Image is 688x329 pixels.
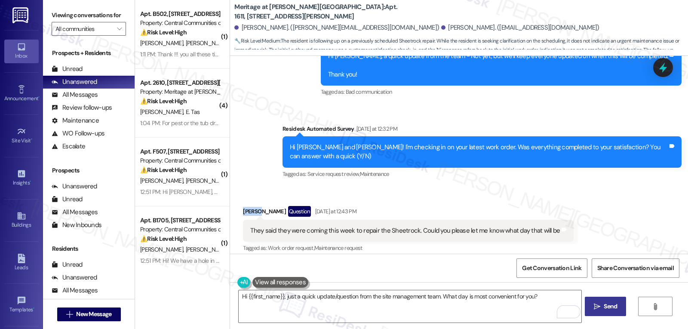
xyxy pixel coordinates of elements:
[516,258,587,278] button: Get Conversation Link
[234,3,406,21] b: Meritage at [PERSON_NAME][GEOGRAPHIC_DATA]: Apt. 1611, [STREET_ADDRESS][PERSON_NAME]
[313,207,356,216] div: [DATE] at 12:43 PM
[140,78,220,87] div: Apt. 2610, [STREET_ADDRESS][PERSON_NAME]
[186,177,229,184] span: [PERSON_NAME]
[31,136,32,142] span: •
[52,9,126,22] label: Viewing conversations for
[283,124,682,136] div: Residesk Automated Survey
[140,246,186,253] span: [PERSON_NAME]
[52,182,97,191] div: Unanswered
[140,18,220,28] div: Property: Central Communities of Bent Tree
[250,226,560,235] div: They said they were coming this week to repair the Sheetrock. Could you please let me know what d...
[52,90,98,99] div: All Messages
[52,129,104,138] div: WO Follow-ups
[140,97,187,105] strong: ⚠️ Risk Level: High
[52,195,83,204] div: Unread
[186,108,200,116] span: E. Tas
[321,86,682,98] div: Tagged as:
[522,264,581,273] span: Get Conversation Link
[592,258,679,278] button: Share Conversation via email
[652,303,658,310] i: 
[140,166,187,174] strong: ⚠️ Risk Level: High
[4,293,39,317] a: Templates •
[140,235,187,243] strong: ⚠️ Risk Level: High
[43,166,135,175] div: Prospects
[43,244,135,253] div: Residents
[140,9,220,18] div: Apt. B502, [STREET_ADDRESS]
[4,124,39,148] a: Site Visit •
[4,209,39,232] a: Buildings
[328,52,668,79] div: Hi [PERSON_NAME], a quick update from the team - Not yet, but we’ll keep everyone updated on when...
[239,290,581,323] textarea: To enrich screen reader interactions, please activate Accessibility in Grammarly extension settings
[52,208,98,217] div: All Messages
[288,206,311,217] div: Question
[55,22,112,36] input: All communities
[52,221,101,230] div: New Inbounds
[76,310,111,319] span: New Message
[12,7,30,23] img: ResiDesk Logo
[268,244,314,252] span: Work order request ,
[604,302,617,311] span: Send
[30,178,31,184] span: •
[140,147,220,156] div: Apt. F507, [STREET_ADDRESS]
[290,143,668,161] div: Hi [PERSON_NAME] and [PERSON_NAME]! I'm checking in on your latest work order. Was everything com...
[140,177,186,184] span: [PERSON_NAME]
[4,166,39,190] a: Insights •
[52,273,97,282] div: Unanswered
[234,23,439,32] div: [PERSON_NAME]. ([PERSON_NAME][EMAIL_ADDRESS][DOMAIN_NAME])
[52,65,83,74] div: Unread
[66,311,73,318] i: 
[360,170,389,178] span: Maintenance
[140,216,220,225] div: Apt. B1705, [STREET_ADDRESS]
[186,246,229,253] span: [PERSON_NAME]
[140,156,220,165] div: Property: Central Communities of Bent Tree
[234,37,280,44] strong: 🔧 Risk Level: Medium
[57,307,121,321] button: New Message
[441,23,599,32] div: [PERSON_NAME]. ([EMAIL_ADDRESS][DOMAIN_NAME])
[186,39,273,47] span: [PERSON_NAME] [PERSON_NAME]
[140,39,186,47] span: [PERSON_NAME]
[354,124,397,133] div: [DATE] at 12:32 PM
[4,40,39,63] a: Inbox
[140,225,220,234] div: Property: Central Communities of Bent Tree
[346,88,392,95] span: Bad communication
[140,50,464,58] div: 1:11 PM: Thank !!! you all these times that the water has been shut off I do not get the notifica...
[117,25,122,32] i: 
[594,303,600,310] i: 
[52,142,85,151] div: Escalate
[243,242,574,254] div: Tagged as:
[283,168,682,180] div: Tagged as:
[140,119,222,127] div: 1:04 PM: For pest or the tub drain
[597,264,674,273] span: Share Conversation via email
[140,108,186,116] span: [PERSON_NAME]
[33,305,34,311] span: •
[52,260,83,269] div: Unread
[585,297,627,316] button: Send
[52,286,98,295] div: All Messages
[43,49,135,58] div: Prospects + Residents
[243,206,574,220] div: [PERSON_NAME]
[4,251,39,274] a: Leads
[140,87,220,96] div: Property: Meritage at [PERSON_NAME][GEOGRAPHIC_DATA]
[234,37,688,64] span: : The resident is following up on a previously scheduled Sheetrock repair. While the resident is ...
[140,28,187,36] strong: ⚠️ Risk Level: High
[314,244,362,252] span: Maintenance request
[52,103,112,112] div: Review follow-ups
[38,94,40,100] span: •
[52,77,97,86] div: Unanswered
[307,170,360,178] span: Service request review ,
[52,116,99,125] div: Maintenance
